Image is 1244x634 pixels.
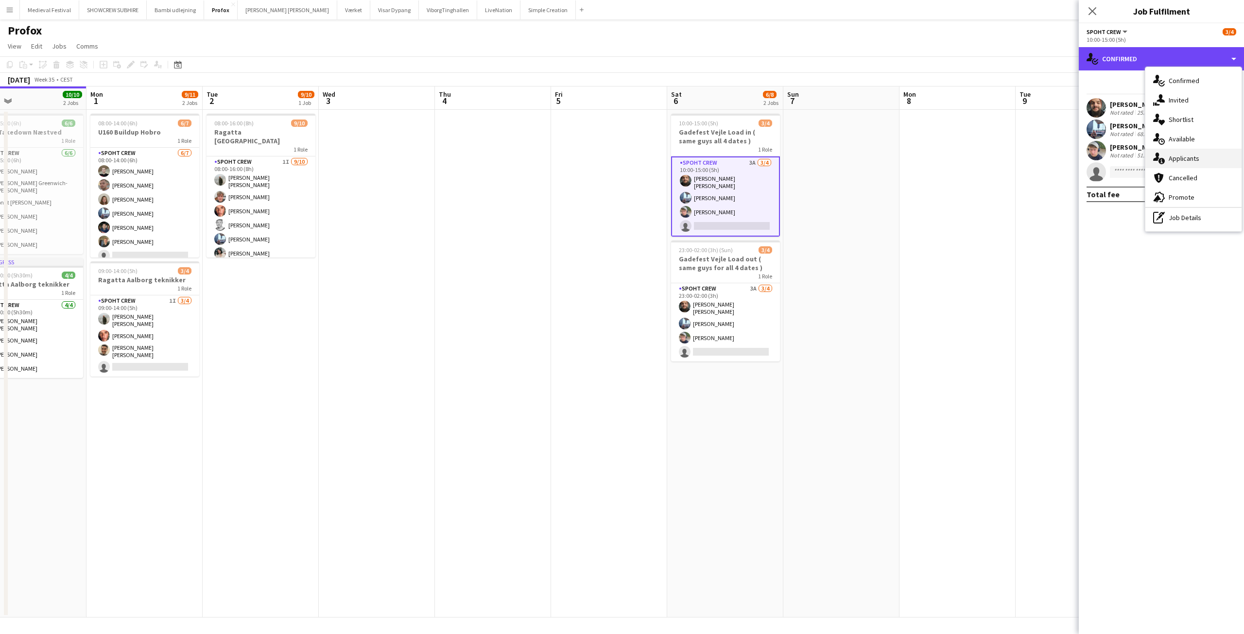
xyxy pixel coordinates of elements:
[671,283,780,361] app-card-role: Spoht Crew3A3/423:00-02:00 (3h)[PERSON_NAME] [PERSON_NAME][PERSON_NAME][PERSON_NAME]
[147,0,204,19] button: Bambi udlejning
[321,95,335,106] span: 3
[291,120,308,127] span: 9/10
[1135,130,1157,137] div: 68.3km
[1079,5,1244,17] h3: Job Fulfilment
[520,0,576,19] button: Simple Creation
[323,90,335,99] span: Wed
[1223,28,1236,35] span: 3/4
[553,95,563,106] span: 5
[62,272,75,279] span: 4/4
[903,90,916,99] span: Mon
[62,120,75,127] span: 6/6
[61,289,75,296] span: 1 Role
[679,120,718,127] span: 10:00-15:00 (5h)
[758,273,772,280] span: 1 Role
[8,75,30,85] div: [DATE]
[72,40,102,52] a: Comms
[1079,47,1244,70] div: Confirmed
[63,91,82,98] span: 10/10
[177,137,191,144] span: 1 Role
[207,114,315,257] app-job-card: 08:00-16:00 (8h)9/10Ragatta [GEOGRAPHIC_DATA]1 RoleSpoht Crew1I9/1008:00-16:00 (8h)[PERSON_NAME] ...
[759,246,772,254] span: 3/4
[98,120,138,127] span: 08:00-14:00 (6h)
[1018,95,1031,106] span: 9
[182,91,198,98] span: 9/11
[671,240,780,361] app-job-card: 23:00-02:00 (3h) (Sun)3/4Gadefest Vejle Load out ( same guys for all 4 dates )1 RoleSpoht Crew3A3...
[1145,110,1242,129] div: Shortlist
[337,0,370,19] button: Værket
[298,91,314,98] span: 9/10
[1145,90,1242,110] div: Invited
[1110,130,1135,137] div: Not rated
[90,128,199,137] h3: U160 Buildup Hobro
[207,90,218,99] span: Tue
[177,285,191,292] span: 1 Role
[8,23,42,38] h1: Profox
[8,42,21,51] span: View
[4,40,25,52] a: View
[1145,129,1242,149] div: Available
[1087,28,1129,35] button: Spoht Crew
[98,267,138,274] span: 09:00-14:00 (5h)
[61,137,75,144] span: 1 Role
[670,95,682,106] span: 6
[1145,71,1242,90] div: Confirmed
[1087,28,1121,35] span: Spoht Crew
[477,0,520,19] button: LiveNation
[439,90,451,99] span: Thu
[370,0,419,19] button: Visar Dypang
[294,146,308,153] span: 1 Role
[90,114,199,257] div: 08:00-14:00 (6h)6/7U160 Buildup Hobro1 RoleSpoht Crew6/708:00-14:00 (6h)[PERSON_NAME][PERSON_NAME...
[763,99,778,106] div: 2 Jobs
[671,114,780,237] app-job-card: 10:00-15:00 (5h)3/4Gadefest Vejle Load in ( same guys all 4 dates )1 RoleSpoht Crew3A3/410:00-15:...
[27,40,46,52] a: Edit
[20,0,79,19] button: Medieval Festival
[31,42,42,51] span: Edit
[1110,143,1161,152] div: [PERSON_NAME]
[1110,152,1135,159] div: Not rated
[1019,90,1031,99] span: Tue
[1087,36,1236,43] div: 10:00-15:00 (5h)
[32,76,56,83] span: Week 35
[902,95,916,106] span: 8
[238,0,337,19] button: [PERSON_NAME] [PERSON_NAME]
[182,99,198,106] div: 2 Jobs
[178,120,191,127] span: 6/7
[1135,109,1157,116] div: 25.4km
[76,42,98,51] span: Comms
[671,255,780,272] h3: Gadefest Vejle Load out ( same guys for all 4 dates )
[1145,168,1242,188] div: Cancelled
[298,99,314,106] div: 1 Job
[763,91,777,98] span: 6/8
[1145,149,1242,168] div: Applicants
[1145,208,1242,227] div: Job Details
[89,95,103,106] span: 1
[671,90,682,99] span: Sat
[90,148,199,265] app-card-role: Spoht Crew6/708:00-14:00 (6h)[PERSON_NAME][PERSON_NAME][PERSON_NAME][PERSON_NAME][PERSON_NAME][PE...
[555,90,563,99] span: Fri
[90,90,103,99] span: Mon
[207,128,315,145] h3: Ragatta [GEOGRAPHIC_DATA]
[178,267,191,274] span: 3/4
[60,76,73,83] div: CEST
[63,99,82,106] div: 2 Jobs
[1110,121,1161,130] div: [PERSON_NAME]
[671,128,780,145] h3: Gadefest Vejle Load in ( same guys all 4 dates )
[671,156,780,237] app-card-role: Spoht Crew3A3/410:00-15:00 (5h)[PERSON_NAME] [PERSON_NAME][PERSON_NAME][PERSON_NAME]
[437,95,451,106] span: 4
[1110,100,1214,109] div: [PERSON_NAME] [PERSON_NAME]
[1087,189,1120,199] div: Total fee
[90,261,199,377] app-job-card: 09:00-14:00 (5h)3/4Ragatta Aalborg teknikker1 RoleSpoht Crew1I3/409:00-14:00 (5h)[PERSON_NAME] [P...
[419,0,477,19] button: ViborgTinghallen
[207,156,315,325] app-card-role: Spoht Crew1I9/1008:00-16:00 (8h)[PERSON_NAME] [PERSON_NAME][PERSON_NAME][PERSON_NAME][PERSON_NAME...
[786,95,799,106] span: 7
[52,42,67,51] span: Jobs
[759,120,772,127] span: 3/4
[205,95,218,106] span: 2
[1145,188,1242,207] div: Promote
[90,275,199,284] h3: Ragatta Aalborg teknikker
[1135,152,1157,159] div: 51.8km
[79,0,147,19] button: SHOWCREW SUBHIRE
